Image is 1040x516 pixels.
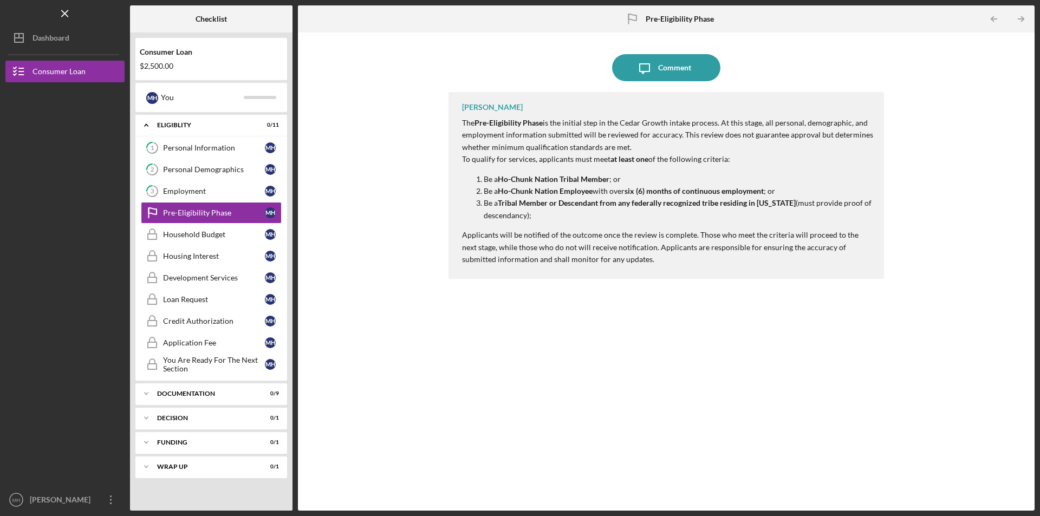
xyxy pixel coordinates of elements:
[462,153,873,165] p: To qualify for services, applicants must meet of the following criteria:
[265,186,276,197] div: M H
[141,224,282,245] a: Household BudgetMH
[32,27,69,51] div: Dashboard
[141,159,282,180] a: 2Personal DemographicsMH
[612,54,720,81] button: Comment
[610,154,648,164] strong: at least one
[259,122,279,128] div: 0 / 11
[625,186,764,195] strong: six (6) months of continuous employment
[141,354,282,375] a: You Are Ready For The Next SectionMH
[146,92,158,104] div: M H
[5,27,125,49] button: Dashboard
[32,61,86,85] div: Consumer Loan
[163,295,265,304] div: Loan Request
[163,165,265,174] div: Personal Demographics
[163,317,265,325] div: Credit Authorization
[141,310,282,332] a: Credit AuthorizationMH
[462,229,873,265] p: Applicants will be notified of the outcome once the review is complete. Those who meet the criter...
[151,166,154,173] tspan: 2
[141,137,282,159] a: 1Personal InformationMH
[484,197,873,221] p: Be a (must provide proof of descendancy);
[141,289,282,310] a: Loan RequestMH
[157,122,252,128] div: Eligiblity
[259,463,279,470] div: 0 / 1
[259,415,279,421] div: 0 / 1
[27,489,97,513] div: [PERSON_NAME]
[265,251,276,262] div: M H
[265,164,276,175] div: M H
[163,273,265,282] div: Development Services
[5,489,125,511] button: MH[PERSON_NAME]
[646,15,714,23] b: Pre-Eligibility Phase
[141,332,282,354] a: Application FeeMH
[163,208,265,217] div: Pre-Eligibility Phase
[157,415,252,421] div: Decision
[498,186,593,195] strong: Ho-Chunk Nation Employee
[12,497,21,503] text: MH
[265,337,276,348] div: M H
[151,188,154,195] tspan: 3
[265,207,276,218] div: M H
[259,390,279,397] div: 0 / 9
[498,174,579,184] strong: Ho-Chunk Nation Tribal
[157,390,252,397] div: Documentation
[163,187,265,195] div: Employment
[157,439,252,446] div: Funding
[498,198,796,207] strong: Tribal Member or Descendant from any federally recognized tribe residing in [US_STATE]
[163,338,265,347] div: Application Fee
[163,230,265,239] div: Household Budget
[140,48,283,56] div: Consumer Loan
[140,62,283,70] div: $2,500.00
[484,185,873,197] p: Be a with over ; or
[163,252,265,260] div: Housing Interest
[157,463,252,470] div: Wrap up
[141,202,282,224] a: Pre-Eligibility PhaseMH
[474,118,543,127] strong: Pre-Eligibility Phase
[163,143,265,152] div: Personal Information
[265,316,276,326] div: M H
[161,88,244,107] div: You
[141,245,282,267] a: Housing InterestMH
[581,174,609,184] strong: Member
[141,267,282,289] a: Development ServicesMH
[265,294,276,305] div: M H
[265,359,276,370] div: M H
[265,229,276,240] div: M H
[484,173,873,185] p: Be a ; or
[163,356,265,373] div: You Are Ready For The Next Section
[196,15,227,23] b: Checklist
[265,142,276,153] div: M H
[462,103,523,112] div: [PERSON_NAME]
[5,61,125,82] button: Consumer Loan
[462,117,873,153] p: The is the initial step in the Cedar Growth intake process. At this stage, all personal, demograp...
[259,439,279,446] div: 0 / 1
[151,145,154,152] tspan: 1
[141,180,282,202] a: 3EmploymentMH
[265,272,276,283] div: M H
[658,54,691,81] div: Comment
